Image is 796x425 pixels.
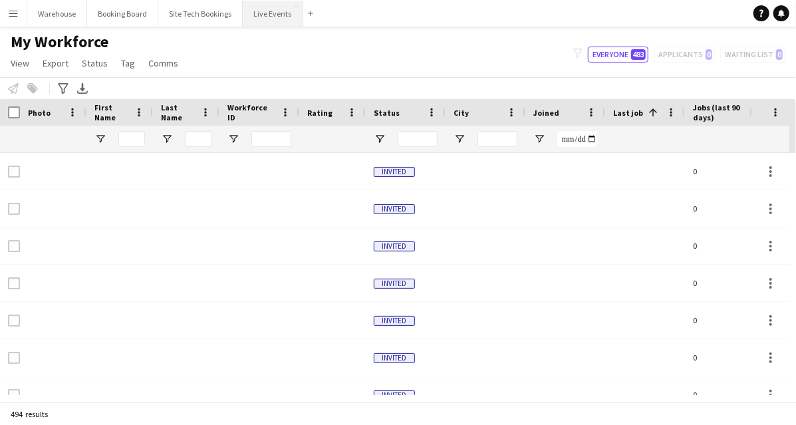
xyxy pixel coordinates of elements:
button: Warehouse [27,1,87,27]
button: Everyone483 [588,47,648,63]
span: Invited [374,241,415,251]
input: Joined Filter Input [557,131,597,147]
input: Row Selection is disabled for this row (unchecked) [8,203,20,215]
span: Tag [121,57,135,69]
span: Last Name [161,102,196,122]
button: Site Tech Bookings [158,1,243,27]
button: Open Filter Menu [374,133,386,145]
app-action-btn: Export XLSX [74,80,90,96]
a: View [5,55,35,72]
span: Invited [374,316,415,326]
span: City [454,108,469,118]
div: 0 [685,265,765,301]
span: View [11,57,29,69]
span: Comms [148,57,178,69]
span: Last job [613,108,643,118]
input: First Name Filter Input [118,131,145,147]
input: Row Selection is disabled for this row (unchecked) [8,277,20,289]
button: Booking Board [87,1,158,27]
input: Workforce ID Filter Input [251,131,291,147]
button: Open Filter Menu [454,133,465,145]
span: Photo [28,108,51,118]
input: Row Selection is disabled for this row (unchecked) [8,315,20,327]
span: Rating [307,108,332,118]
div: 0 [685,376,765,413]
div: 0 [685,302,765,339]
button: Live Events [243,1,303,27]
a: Comms [143,55,184,72]
input: Last Name Filter Input [185,131,211,147]
span: Status [82,57,108,69]
span: Status [374,108,400,118]
div: 0 [685,339,765,376]
input: Row Selection is disabled for this row (unchecked) [8,389,20,401]
span: Invited [374,390,415,400]
span: Joined [533,108,559,118]
span: Invited [374,279,415,289]
input: City Filter Input [477,131,517,147]
input: Status Filter Input [398,131,438,147]
div: 0 [685,227,765,264]
input: Row Selection is disabled for this row (unchecked) [8,166,20,178]
span: Invited [374,353,415,363]
input: Row Selection is disabled for this row (unchecked) [8,240,20,252]
button: Open Filter Menu [533,133,545,145]
button: Open Filter Menu [227,133,239,145]
div: 0 [685,190,765,227]
button: Open Filter Menu [94,133,106,145]
span: Invited [374,204,415,214]
span: Export [43,57,68,69]
app-action-btn: Advanced filters [55,80,71,96]
span: Invited [374,167,415,177]
span: Workforce ID [227,102,275,122]
button: Open Filter Menu [161,133,173,145]
span: Jobs (last 90 days) [693,102,741,122]
input: Row Selection is disabled for this row (unchecked) [8,352,20,364]
div: 0 [685,153,765,190]
span: First Name [94,102,129,122]
span: 483 [631,49,646,60]
a: Tag [116,55,140,72]
a: Export [37,55,74,72]
a: Status [76,55,113,72]
span: My Workforce [11,32,108,52]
